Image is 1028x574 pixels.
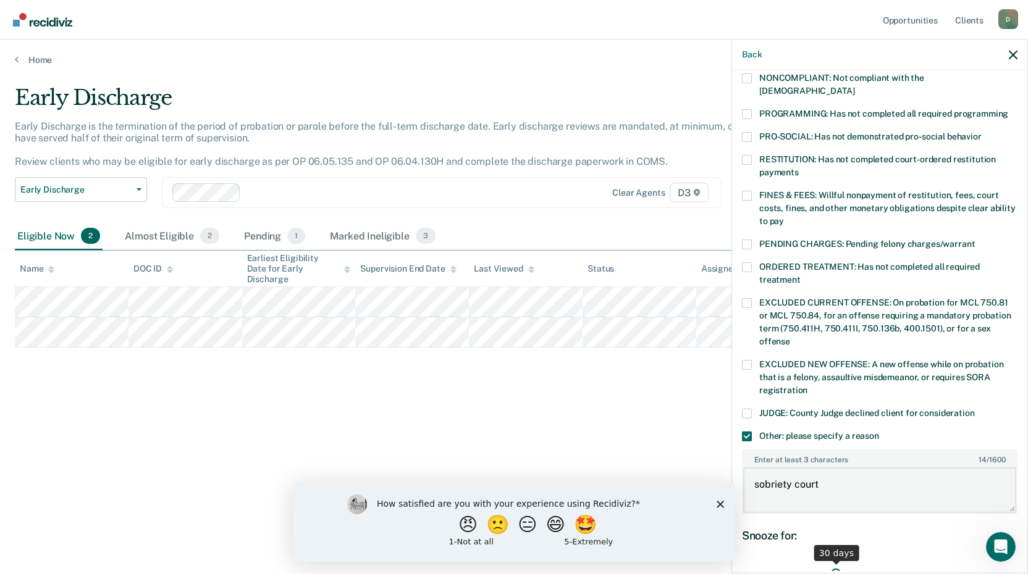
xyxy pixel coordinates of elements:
[360,264,456,274] div: Supervision End Date
[759,154,996,177] span: RESTITUTION: Has not completed court-ordered restitution payments
[15,54,1013,65] a: Home
[588,264,614,274] div: Status
[979,455,987,464] span: 14
[759,190,1016,226] span: FINES & FEES: Willful nonpayment of restitution, fees, court costs, fines, and other monetary obl...
[759,297,1011,346] span: EXCLUDED CURRENT OFFENSE: On probation for MCL 750.81 or MCL 750.84, for an offense requiring a m...
[242,223,308,250] div: Pending
[743,451,1016,464] label: Enter at least 3 characters
[474,264,534,274] div: Last Viewed
[814,545,859,561] div: 30 days
[998,9,1018,29] button: Profile dropdown button
[612,188,665,198] div: Clear agents
[20,264,54,274] div: Name
[416,228,436,244] span: 3
[670,183,709,202] span: D3
[759,109,1008,119] span: PROGRAMMING: Has not completed all required programming
[13,13,72,27] img: Recidiviz
[15,223,103,250] div: Eligible Now
[200,228,219,244] span: 2
[15,85,786,120] div: Early Discharge
[759,408,975,418] span: JUDGE: County Judge declined client for consideration
[20,185,132,195] span: Early Discharge
[759,359,1003,395] span: EXCLUDED NEW OFFENSE: A new offense while on probation that is a felony, assaultive misdemeanor, ...
[742,49,762,60] button: Back
[701,264,759,274] div: Assigned to
[327,223,438,250] div: Marked Ineligible
[81,228,100,244] span: 2
[759,239,975,249] span: PENDING CHARGES: Pending felony charges/warrant
[759,131,982,141] span: PRO-SOCIAL: Has not demonstrated pro-social behavior
[742,529,1017,543] div: Snooze for:
[247,253,351,284] div: Earliest Eligibility Date for Early Discharge
[759,73,924,96] span: NONCOMPLIANT: Not compliant with the [DEMOGRAPHIC_DATA]
[979,455,1005,464] span: / 1600
[759,431,879,441] span: Other: please specify a reason
[998,9,1018,29] div: D
[293,482,735,562] iframe: Survey by Kim from Recidiviz
[15,120,782,168] p: Early Discharge is the termination of the period of probation or parole before the full-term disc...
[743,467,1016,513] textarea: sobriety court
[986,532,1016,562] iframe: Intercom live chat
[133,264,173,274] div: DOC ID
[122,223,222,250] div: Almost Eligible
[287,228,305,244] span: 1
[759,262,980,285] span: ORDERED TREATMENT: Has not completed all required treatment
